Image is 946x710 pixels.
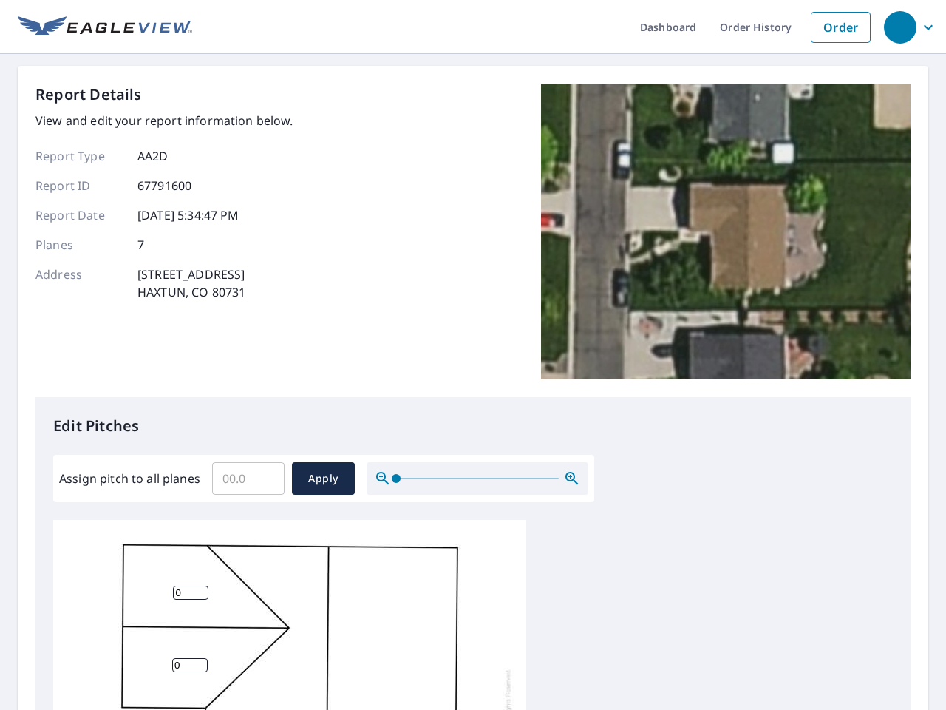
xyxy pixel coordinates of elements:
[53,415,893,437] p: Edit Pitches
[35,177,124,195] p: Report ID
[541,84,911,379] img: Top image
[137,206,239,224] p: [DATE] 5:34:47 PM
[137,177,191,195] p: 67791600
[137,266,245,301] p: [STREET_ADDRESS] HAXTUN, CO 80731
[59,470,200,487] label: Assign pitch to all planes
[304,470,343,488] span: Apply
[18,16,192,38] img: EV Logo
[212,458,285,499] input: 00.0
[35,147,124,165] p: Report Type
[137,147,169,165] p: AA2D
[35,84,142,106] p: Report Details
[137,236,144,254] p: 7
[35,236,124,254] p: Planes
[35,206,124,224] p: Report Date
[292,462,355,495] button: Apply
[811,12,871,43] a: Order
[35,266,124,301] p: Address
[35,112,293,129] p: View and edit your report information below.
